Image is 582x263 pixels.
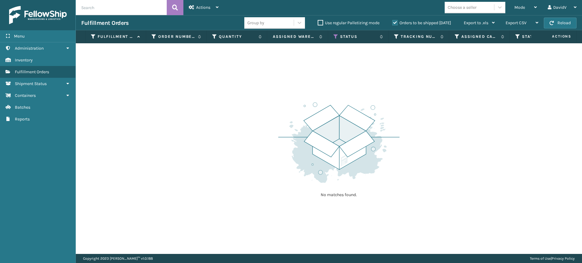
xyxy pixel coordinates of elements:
label: State [522,34,559,39]
span: Shipment Status [15,81,47,86]
span: Export CSV [506,20,527,25]
div: Group by [247,20,264,26]
span: Inventory [15,58,33,63]
span: Actions [533,31,575,41]
label: Status [340,34,377,39]
span: Containers [15,93,36,98]
a: Terms of Use [530,256,551,261]
img: logo [9,6,67,24]
span: Menu [14,34,25,39]
a: Privacy Policy [552,256,575,261]
button: Reload [544,18,577,28]
label: Assigned Carrier Service [461,34,498,39]
label: Tracking Number [401,34,437,39]
div: Choose a seller [448,4,477,11]
div: | [530,254,575,263]
span: Export to .xls [464,20,488,25]
span: Actions [196,5,210,10]
label: Fulfillment Order Id [98,34,134,39]
label: Assigned Warehouse [273,34,316,39]
span: Batches [15,105,30,110]
p: Copyright 2023 [PERSON_NAME]™ v 1.0.188 [83,254,153,263]
label: Use regular Palletizing mode [318,20,380,25]
span: Reports [15,117,30,122]
h3: Fulfillment Orders [81,19,129,27]
span: Fulfillment Orders [15,69,49,74]
label: Orders to be shipped [DATE] [392,20,451,25]
span: Administration [15,46,44,51]
span: Mode [514,5,525,10]
label: Quantity [219,34,256,39]
label: Order Number [158,34,195,39]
